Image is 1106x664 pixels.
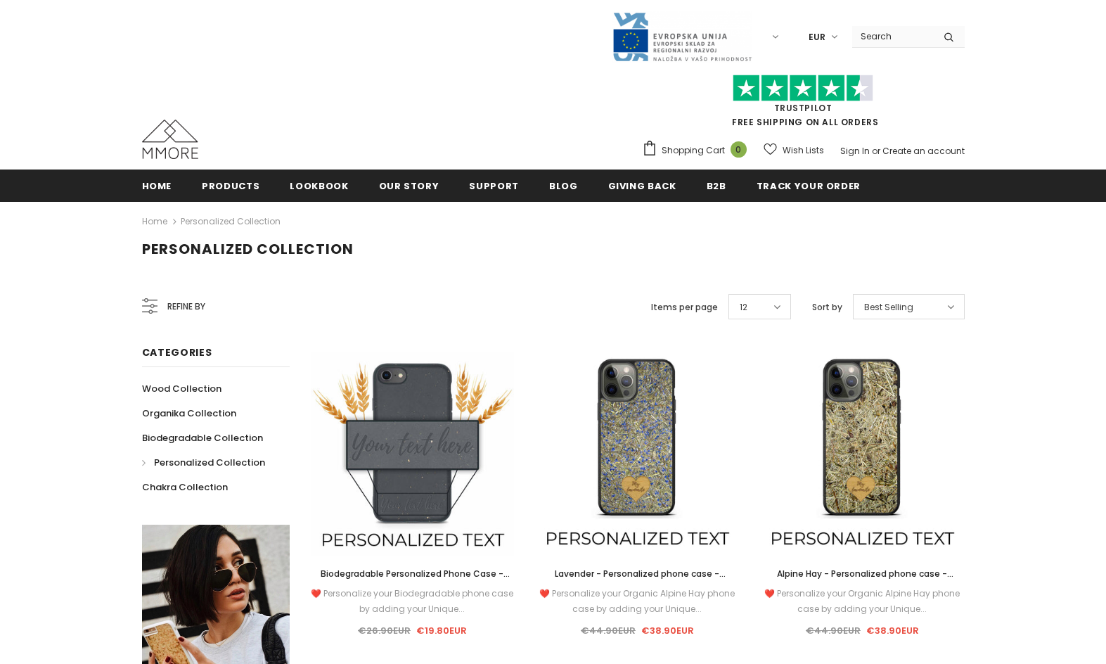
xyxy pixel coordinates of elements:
a: Javni Razpis [612,30,752,42]
a: Lookbook [290,170,348,201]
span: Products [202,179,259,193]
span: Track your order [757,179,861,193]
a: Home [142,170,172,201]
span: Lavender - Personalized phone case - Personalized gift [555,568,726,595]
span: B2B [707,179,726,193]
span: 12 [740,300,747,314]
span: Shopping Cart [662,143,725,158]
span: Blog [549,179,578,193]
span: Biodegradable Collection [142,431,263,445]
span: Chakra Collection [142,480,228,494]
a: Lavender - Personalized phone case - Personalized gift [535,566,739,582]
span: Organika Collection [142,407,236,420]
input: Search Site [852,26,933,46]
span: €38.90EUR [866,624,919,637]
span: or [872,145,880,157]
span: Personalized Collection [142,239,354,259]
a: Personalized Collection [142,450,265,475]
a: Our Story [379,170,439,201]
img: MMORE Cases [142,120,198,159]
span: €38.90EUR [641,624,694,637]
span: Personalized Collection [154,456,265,469]
a: Biodegradable Collection [142,426,263,450]
a: Home [142,213,167,230]
span: Lookbook [290,179,348,193]
span: €44.90EUR [581,624,636,637]
span: Our Story [379,179,439,193]
span: Categories [142,345,212,359]
span: FREE SHIPPING ON ALL ORDERS [642,81,965,128]
a: support [469,170,519,201]
span: Wood Collection [142,382,221,395]
span: €26.90EUR [358,624,411,637]
span: 0 [731,141,747,158]
span: Best Selling [864,300,913,314]
div: ❤️ Personalize your Organic Alpine Hay phone case by adding your Unique... [760,586,964,617]
div: ❤️ Personalize your Biodegradable phone case by adding your Unique... [311,586,515,617]
span: Refine by [167,299,205,314]
a: Blog [549,170,578,201]
span: Giving back [608,179,676,193]
img: Trust Pilot Stars [733,75,873,102]
span: Home [142,179,172,193]
a: Alpine Hay - Personalized phone case - Personalized gift [760,566,964,582]
a: Biodegradable Personalized Phone Case - Black [311,566,515,582]
a: Products [202,170,259,201]
span: €19.80EUR [416,624,467,637]
span: Wish Lists [783,143,824,158]
a: Personalized Collection [181,215,281,227]
a: Shopping Cart 0 [642,140,754,161]
span: €44.90EUR [806,624,861,637]
span: Biodegradable Personalized Phone Case - Black [321,568,510,595]
a: Giving back [608,170,676,201]
a: Trustpilot [774,102,832,114]
label: Items per page [651,300,718,314]
a: B2B [707,170,726,201]
a: Wood Collection [142,376,221,401]
a: Create an account [882,145,965,157]
span: Alpine Hay - Personalized phone case - Personalized gift [777,568,953,595]
div: ❤️ Personalize your Organic Alpine Hay phone case by adding your Unique... [535,586,739,617]
span: support [469,179,519,193]
label: Sort by [812,300,842,314]
a: Chakra Collection [142,475,228,499]
a: Sign In [840,145,870,157]
span: EUR [809,30,825,44]
a: Track your order [757,170,861,201]
a: Wish Lists [764,138,824,162]
a: Organika Collection [142,401,236,426]
img: Javni Razpis [612,11,752,63]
